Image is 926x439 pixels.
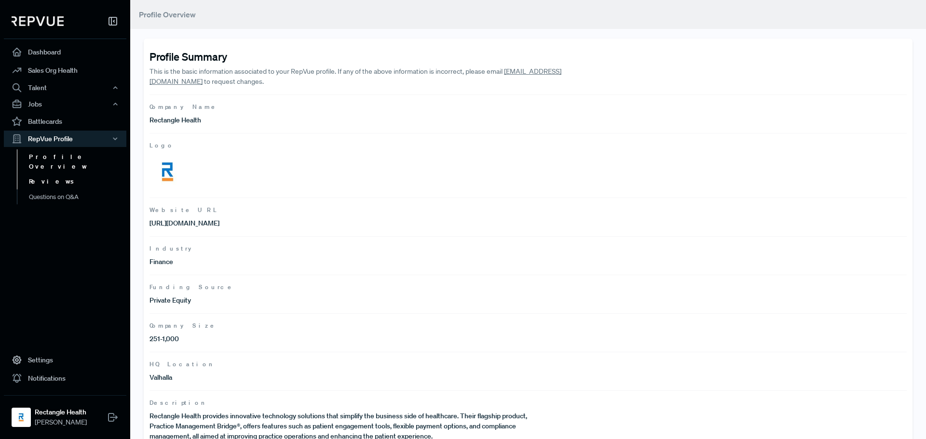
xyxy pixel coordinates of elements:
[150,141,907,150] span: Logo
[4,131,126,147] button: RepVue Profile
[139,10,196,19] span: Profile Overview
[4,112,126,131] a: Battlecards
[150,67,604,87] p: This is the basic information associated to your RepVue profile. If any of the above information ...
[4,96,126,112] button: Jobs
[17,149,139,174] a: Profile Overview
[35,417,87,427] span: [PERSON_NAME]
[150,321,907,330] span: Company Size
[150,372,528,383] p: Valhalla
[4,351,126,369] a: Settings
[17,189,139,205] a: Questions on Q&A
[150,257,528,267] p: Finance
[4,61,126,80] a: Sales Org Health
[35,407,87,417] strong: Rectangle Health
[150,334,528,344] p: 251-1,000
[4,395,126,431] a: Rectangle HealthRectangle Health[PERSON_NAME]
[150,218,528,228] p: [URL][DOMAIN_NAME]
[150,115,528,125] p: Rectangle Health
[4,43,126,61] a: Dashboard
[4,80,126,96] button: Talent
[14,410,29,425] img: Rectangle Health
[150,50,907,63] h4: Profile Summary
[150,206,907,214] span: Website URL
[150,154,186,190] img: Logo
[150,103,907,111] span: Company Name
[150,244,907,253] span: Industry
[12,16,64,26] img: RepVue
[150,360,907,369] span: HQ Location
[150,283,907,292] span: Funding Source
[150,295,528,306] p: Private Equity
[17,174,139,189] a: Reviews
[4,369,126,387] a: Notifications
[150,399,907,407] span: Description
